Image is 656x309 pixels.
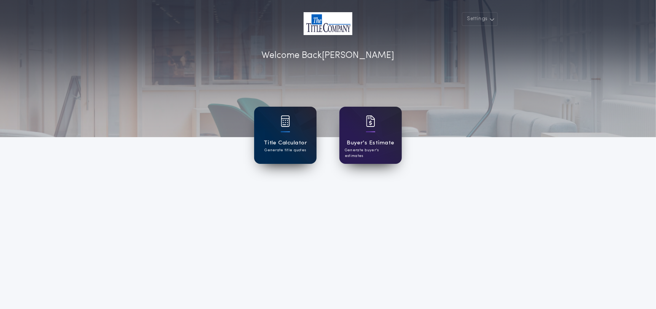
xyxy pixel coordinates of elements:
[264,139,307,147] h1: Title Calculator
[462,12,498,26] button: Settings
[264,147,306,153] p: Generate title quotes
[339,107,402,164] a: card iconBuyer's EstimateGenerate buyer's estimates
[254,107,317,164] a: card iconTitle CalculatorGenerate title quotes
[366,115,375,127] img: card icon
[262,49,395,62] p: Welcome Back [PERSON_NAME]
[281,115,290,127] img: card icon
[345,147,396,159] p: Generate buyer's estimates
[304,12,352,35] img: account-logo
[347,139,394,147] h1: Buyer's Estimate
